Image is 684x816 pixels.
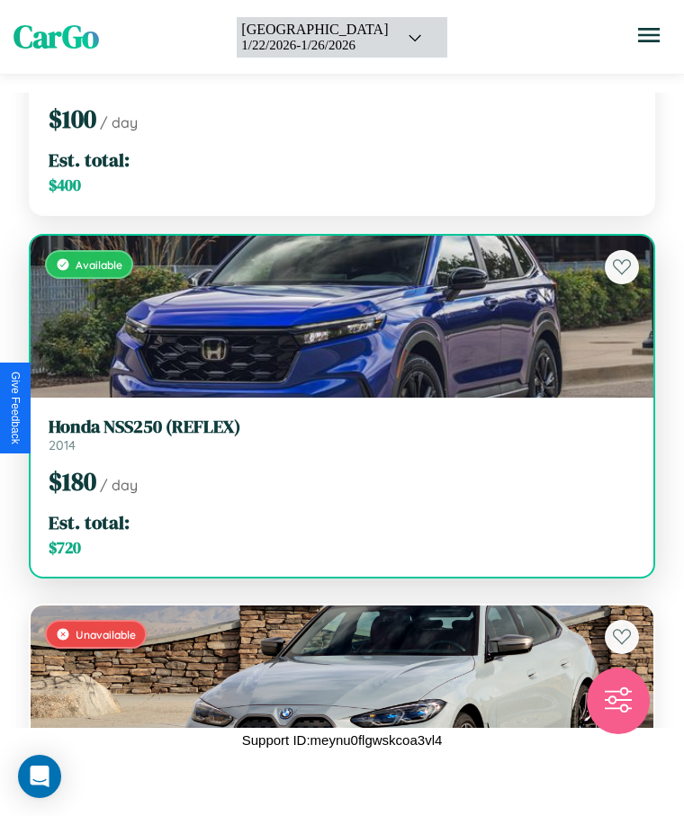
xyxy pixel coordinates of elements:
span: / day [100,476,138,494]
span: $ 720 [49,537,81,559]
h3: Honda NSS250 (REFLEX) [49,416,635,437]
span: Est. total: [49,509,130,535]
span: Unavailable [76,628,136,641]
div: Give Feedback [9,372,22,444]
div: Open Intercom Messenger [18,755,61,798]
span: $ 400 [49,175,81,196]
a: Honda NSS250 (REFLEX)2014 [49,416,635,453]
p: Support ID: meynu0flgwskcoa3vl4 [242,728,443,752]
div: 1 / 22 / 2026 - 1 / 26 / 2026 [241,38,388,53]
span: 2014 [49,437,76,453]
span: CarGo [13,15,99,58]
span: Est. total: [49,147,130,173]
span: $ 180 [49,464,96,498]
span: / day [100,113,138,131]
span: Available [76,258,122,272]
span: $ 100 [49,102,96,136]
div: [GEOGRAPHIC_DATA] [241,22,388,38]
